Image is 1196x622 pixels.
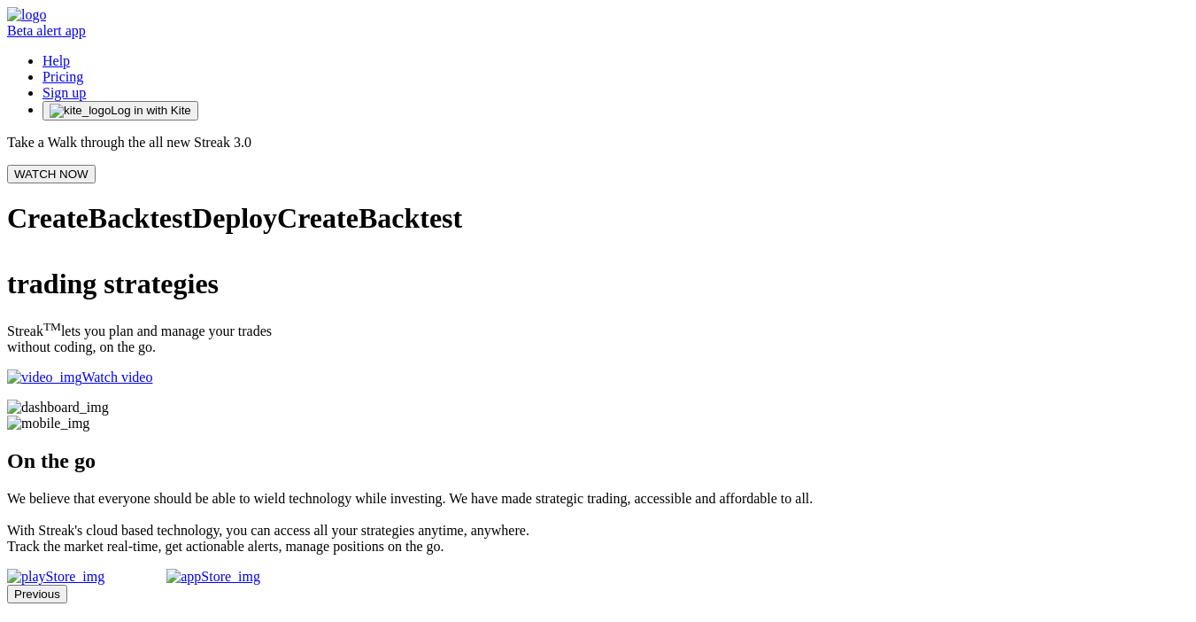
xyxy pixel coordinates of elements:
[7,23,1189,39] a: logoBeta alert app
[7,369,1189,385] a: video_imgWatch video
[111,104,190,117] span: Log in with Kite
[7,23,86,38] span: Beta alert app
[7,268,219,299] span: trading strategies
[7,369,81,385] img: video_img
[50,104,111,118] img: kite_logo
[7,7,46,23] img: logo
[42,69,83,84] a: Pricing
[42,53,70,68] a: Help
[42,85,86,100] a: Sign up
[277,202,359,234] span: Create
[192,202,277,234] span: Deploy
[7,135,1189,151] p: Take a Walk through the all new Streak 3.0
[7,369,1189,385] p: Watch video
[7,416,89,432] img: mobile_img
[7,165,96,183] button: WATCH NOW
[7,202,89,234] span: Create
[359,202,462,234] span: Backtest
[7,449,1189,473] h2: On the go
[7,569,104,585] img: playStore_img
[7,491,1189,555] p: We believe that everyone should be able to wield technology while investing. We have made strateg...
[42,101,198,121] button: kite_logoLog in with Kite
[7,320,1189,355] p: Streak lets you plan and manage your trades without coding, on the go.
[7,400,109,416] img: dashboard_img
[166,569,260,585] img: appStore_img
[43,320,61,333] sup: TM
[89,202,192,234] span: Backtest
[7,585,67,603] button: Previous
